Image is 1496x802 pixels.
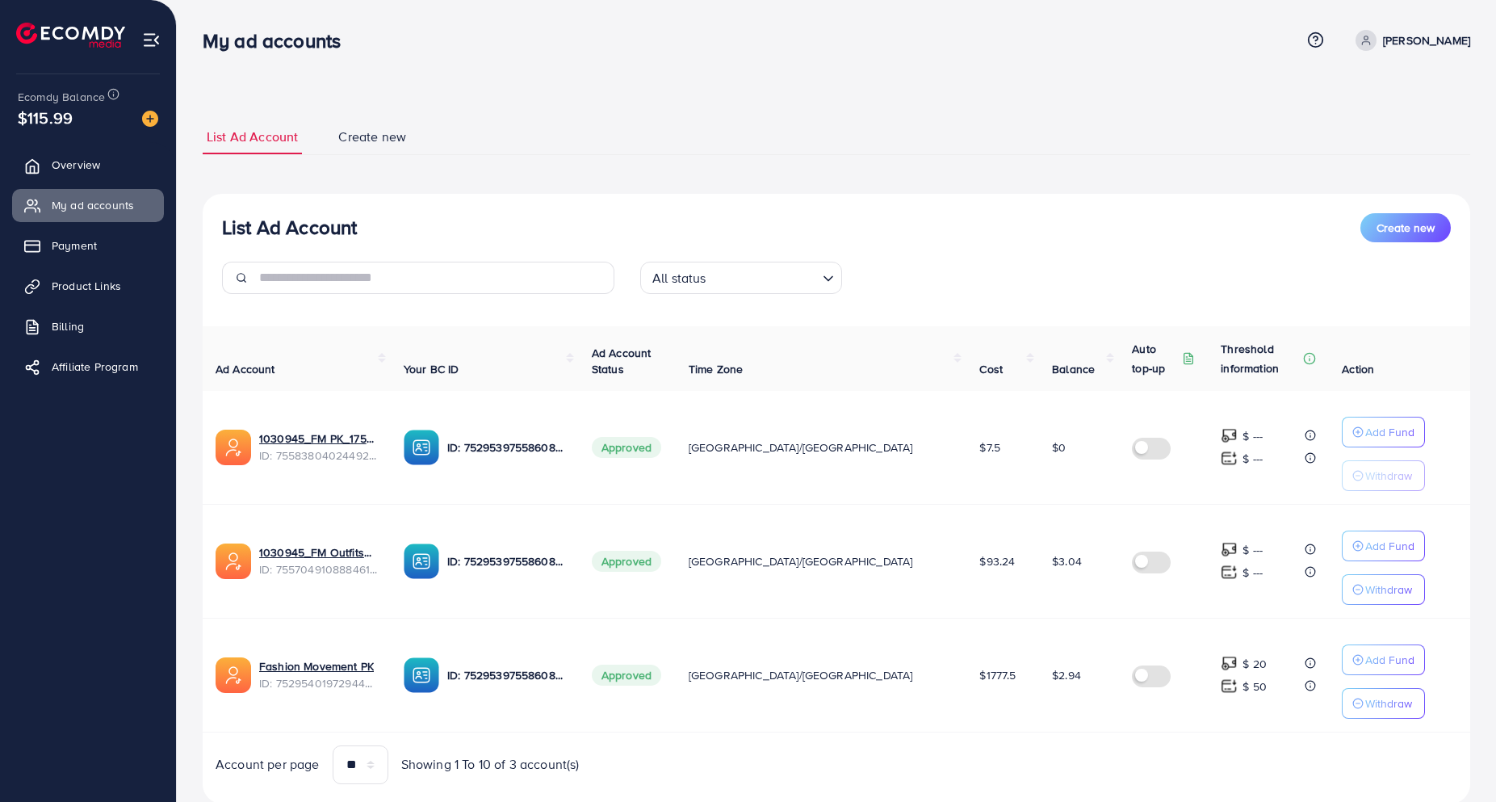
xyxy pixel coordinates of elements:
[259,561,378,577] span: ID: 7557049108884619282
[649,267,710,290] span: All status
[1221,427,1238,444] img: top-up amount
[259,430,378,447] a: 1030945_FM PK_1759822596175
[216,361,275,377] span: Ad Account
[1052,667,1081,683] span: $2.94
[203,29,354,52] h3: My ad accounts
[259,675,378,691] span: ID: 7529540197294407681
[1342,531,1425,561] button: Add Fund
[592,345,652,377] span: Ad Account Status
[259,544,378,577] div: <span class='underline'>1030945_FM Outfits_1759512825336</span></br>7557049108884619282
[447,438,566,457] p: ID: 7529539755860836369
[259,447,378,464] span: ID: 7558380402449235984
[1221,678,1238,695] img: top-up amount
[216,544,251,579] img: ic-ads-acc.e4c84228.svg
[979,361,1003,377] span: Cost
[1427,729,1484,790] iframe: Chat
[404,544,439,579] img: ic-ba-acc.ded83a64.svg
[12,351,164,383] a: Affiliate Program
[18,89,105,105] span: Ecomdy Balance
[404,430,439,465] img: ic-ba-acc.ded83a64.svg
[1221,655,1238,672] img: top-up amount
[1052,361,1095,377] span: Balance
[1365,580,1412,599] p: Withdraw
[259,658,378,691] div: <span class='underline'>Fashion Movement PK</span></br>7529540197294407681
[259,544,378,561] a: 1030945_FM Outfits_1759512825336
[1365,466,1412,485] p: Withdraw
[1221,564,1238,581] img: top-up amount
[1221,450,1238,467] img: top-up amount
[1221,541,1238,558] img: top-up amount
[1342,688,1425,719] button: Withdraw
[689,553,913,569] span: [GEOGRAPHIC_DATA]/[GEOGRAPHIC_DATA]
[338,128,406,146] span: Create new
[711,263,816,290] input: Search for option
[592,665,661,686] span: Approved
[1383,31,1470,50] p: [PERSON_NAME]
[689,361,743,377] span: Time Zone
[404,361,459,377] span: Your BC ID
[1360,213,1451,242] button: Create new
[1342,460,1425,491] button: Withdraw
[52,318,84,334] span: Billing
[1132,339,1179,378] p: Auto top-up
[1221,339,1300,378] p: Threshold information
[12,149,164,181] a: Overview
[1365,694,1412,713] p: Withdraw
[259,658,374,674] a: Fashion Movement PK
[52,359,138,375] span: Affiliate Program
[1242,563,1263,582] p: $ ---
[1365,422,1414,442] p: Add Fund
[689,667,913,683] span: [GEOGRAPHIC_DATA]/[GEOGRAPHIC_DATA]
[1342,417,1425,447] button: Add Fund
[12,270,164,302] a: Product Links
[1349,30,1470,51] a: [PERSON_NAME]
[401,755,580,774] span: Showing 1 To 10 of 3 account(s)
[1342,574,1425,605] button: Withdraw
[640,262,842,294] div: Search for option
[12,229,164,262] a: Payment
[216,430,251,465] img: ic-ads-acc.e4c84228.svg
[1242,677,1267,696] p: $ 50
[1052,439,1066,456] span: $0
[1365,536,1414,556] p: Add Fund
[592,551,661,572] span: Approved
[447,666,566,685] p: ID: 7529539755860836369
[1377,220,1435,236] span: Create new
[259,430,378,464] div: <span class='underline'>1030945_FM PK_1759822596175</span></br>7558380402449235984
[52,157,100,173] span: Overview
[216,755,320,774] span: Account per page
[1242,449,1263,468] p: $ ---
[1242,540,1263,560] p: $ ---
[142,111,158,127] img: image
[1342,645,1425,675] button: Add Fund
[979,667,1016,683] span: $1777.5
[52,278,121,294] span: Product Links
[1052,553,1082,569] span: $3.04
[16,23,125,48] img: logo
[979,439,1000,456] span: $7.5
[592,437,661,458] span: Approved
[52,237,97,254] span: Payment
[52,197,134,213] span: My ad accounts
[222,216,357,239] h3: List Ad Account
[1242,426,1263,446] p: $ ---
[447,552,566,571] p: ID: 7529539755860836369
[979,553,1015,569] span: $93.24
[689,439,913,456] span: [GEOGRAPHIC_DATA]/[GEOGRAPHIC_DATA]
[207,128,298,146] span: List Ad Account
[12,189,164,221] a: My ad accounts
[1365,650,1414,670] p: Add Fund
[12,310,164,342] a: Billing
[142,31,161,49] img: menu
[1242,654,1267,674] p: $ 20
[216,657,251,693] img: ic-ads-acc.e4c84228.svg
[1342,361,1374,377] span: Action
[404,657,439,693] img: ic-ba-acc.ded83a64.svg
[18,106,73,129] span: $115.99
